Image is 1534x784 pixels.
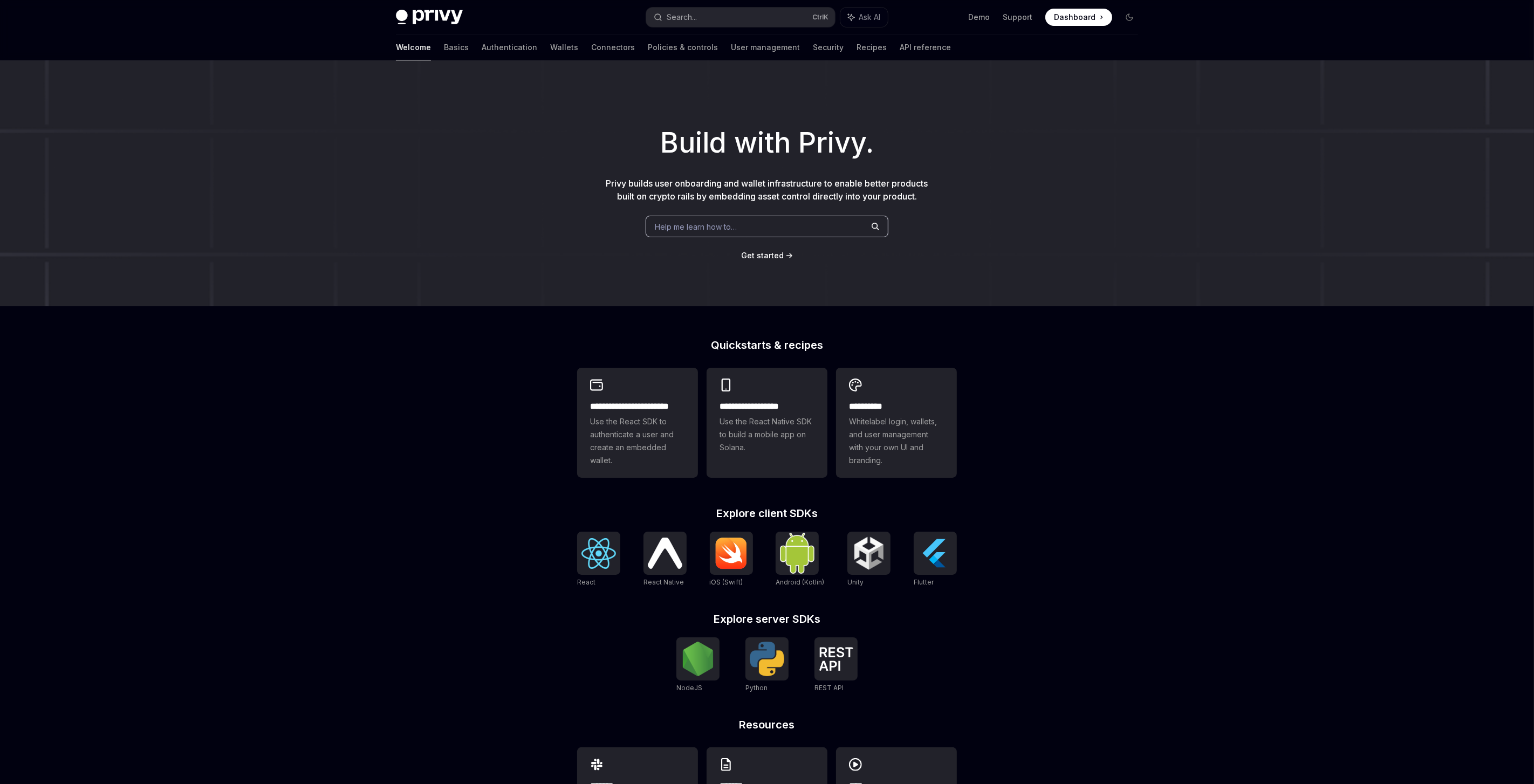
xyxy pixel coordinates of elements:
img: dark logo [396,10,463,25]
span: Unity [847,578,864,586]
span: Get started [742,251,784,260]
img: Flutter [918,536,953,570]
a: Policies & controls [648,35,718,60]
img: Python [750,642,784,676]
img: iOS (Swift) [714,537,749,569]
span: Use the React SDK to authenticate a user and create an embedded wallet. [590,415,685,467]
img: NodeJS [681,642,715,676]
a: FlutterFlutter [914,532,957,588]
button: Ask AI [840,8,888,27]
span: React Native [643,578,684,586]
a: NodeJSNodeJS [676,637,720,693]
button: Toggle dark mode [1121,9,1138,26]
span: Flutter [914,578,934,586]
h1: Build with Privy. [17,122,1517,164]
span: Python [745,684,768,692]
span: Ask AI [859,12,880,23]
span: Use the React Native SDK to build a mobile app on Solana. [720,415,814,454]
a: **** **** **** ***Use the React Native SDK to build a mobile app on Solana. [707,368,827,478]
a: REST APIREST API [814,637,858,693]
a: Connectors [591,35,635,60]
a: Android (Kotlin)Android (Kotlin) [776,532,824,588]
a: Demo [968,12,990,23]
a: PythonPython [745,637,789,693]
a: Recipes [857,35,887,60]
h2: Explore client SDKs [577,508,957,519]
a: Authentication [482,35,537,60]
h2: Resources [577,719,957,730]
span: NodeJS [676,684,702,692]
img: React [581,538,616,569]
a: Dashboard [1045,9,1112,26]
a: Basics [444,35,469,60]
h2: Quickstarts & recipes [577,340,957,350]
span: Dashboard [1054,12,1095,23]
button: Search...CtrlK [646,8,835,27]
a: Support [1003,12,1032,23]
span: Help me learn how to… [655,221,737,232]
a: ReactReact [577,532,620,588]
span: Android (Kotlin) [776,578,824,586]
span: Whitelabel login, wallets, and user management with your own UI and branding. [849,415,944,467]
h2: Explore server SDKs [577,614,957,624]
a: React NativeReact Native [643,532,687,588]
img: REST API [819,647,853,671]
span: REST API [814,684,844,692]
a: Get started [742,250,784,261]
a: Welcome [396,35,431,60]
a: iOS (Swift)iOS (Swift) [710,532,753,588]
a: User management [731,35,800,60]
img: React Native [648,538,682,568]
span: Ctrl K [812,13,828,22]
a: Security [813,35,844,60]
span: iOS (Swift) [710,578,743,586]
div: Search... [667,11,697,24]
a: UnityUnity [847,532,891,588]
img: Unity [852,536,886,570]
span: React [577,578,595,586]
img: Android (Kotlin) [780,533,814,573]
a: API reference [900,35,951,60]
span: Privy builds user onboarding and wallet infrastructure to enable better products built on crypto ... [606,178,928,202]
a: **** *****Whitelabel login, wallets, and user management with your own UI and branding. [836,368,957,478]
a: Wallets [550,35,578,60]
